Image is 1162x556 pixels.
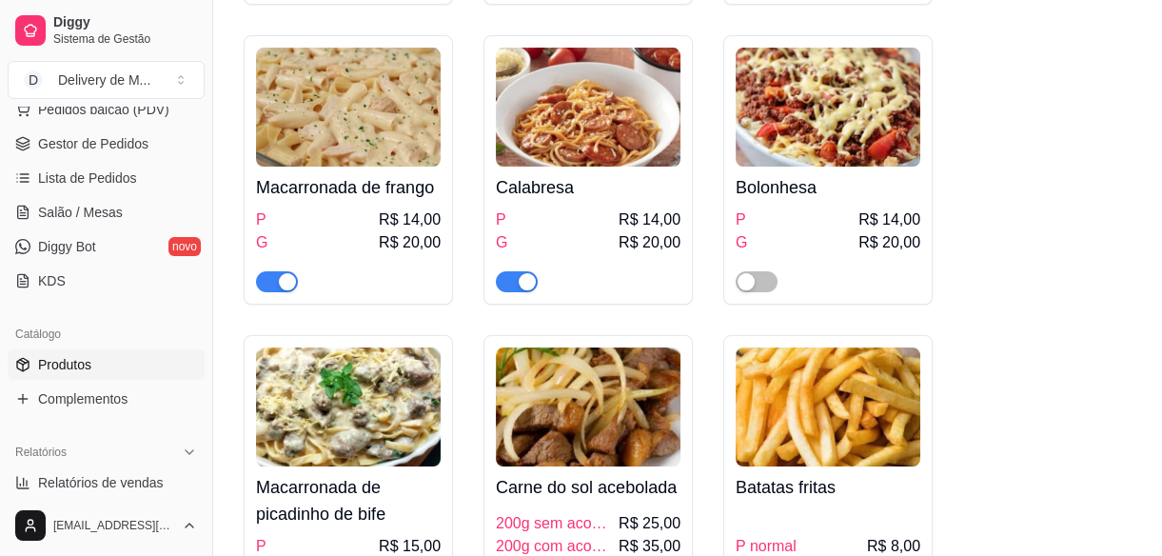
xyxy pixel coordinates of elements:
div: Delivery de M ... [58,70,150,89]
a: Relatórios de vendas [8,467,205,498]
a: Complementos [8,384,205,414]
span: Complementos [38,389,128,408]
span: G [496,231,507,254]
img: product-image [256,347,441,467]
span: Diggy Bot [38,237,96,256]
span: R$ 14,00 [858,208,920,231]
span: Pedidos balcão (PDV) [38,100,169,119]
a: Gestor de Pedidos [8,129,205,159]
img: product-image [736,48,920,167]
h4: Macarronada de picadinho de bife [256,474,441,527]
span: Relatórios de vendas [38,473,164,492]
span: R$ 20,00 [619,231,680,254]
button: Pedidos balcão (PDV) [8,94,205,125]
span: P [256,208,266,231]
h4: Macarronada de frango [256,174,441,201]
span: R$ 25,00 [619,512,680,535]
span: G [256,231,267,254]
span: R$ 20,00 [379,231,441,254]
img: product-image [256,48,441,167]
span: G [736,231,747,254]
span: KDS [38,271,66,290]
h4: Batatas fritas [736,474,920,501]
div: Catálogo [8,319,205,349]
img: product-image [496,347,680,467]
a: DiggySistema de Gestão [8,8,205,53]
span: P [496,208,506,231]
span: Salão / Mesas [38,203,123,222]
span: 200g sem acompanhamento [496,512,615,535]
a: Lista de Pedidos [8,163,205,193]
span: Sistema de Gestão [53,31,197,47]
a: Salão / Mesas [8,197,205,228]
button: [EMAIL_ADDRESS][DOMAIN_NAME] [8,503,205,548]
span: R$ 20,00 [858,231,920,254]
span: Gestor de Pedidos [38,134,148,153]
span: Relatórios [15,445,67,460]
span: Lista de Pedidos [38,169,137,188]
span: Diggy [53,14,197,31]
h4: Calabresa [496,174,680,201]
img: product-image [496,48,680,167]
a: Produtos [8,349,205,380]
a: Diggy Botnovo [8,231,205,262]
h4: Bolonhesa [736,174,920,201]
a: KDS [8,266,205,296]
h4: Carne do sol acebolada [496,474,680,501]
img: product-image [736,347,920,467]
button: Select a team [8,61,205,99]
span: D [24,70,43,89]
span: [EMAIL_ADDRESS][DOMAIN_NAME] [53,518,174,533]
span: P [736,208,746,231]
span: Produtos [38,355,91,374]
span: R$ 14,00 [379,208,441,231]
span: R$ 14,00 [619,208,680,231]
